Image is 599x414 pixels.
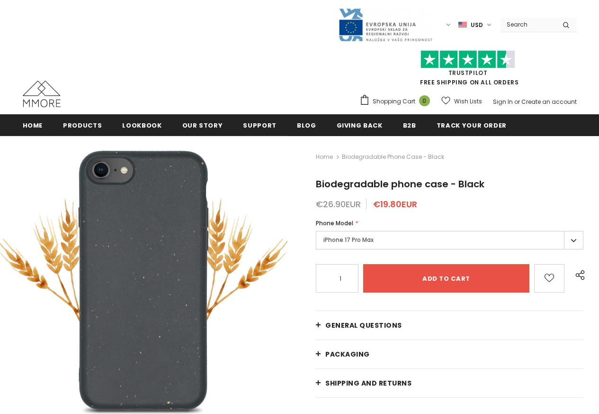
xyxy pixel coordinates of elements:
[182,114,223,136] a: Our Story
[342,151,444,163] span: Biodegradable phone case - Black
[458,21,467,29] img: USD
[448,69,488,77] a: Trustpilot
[514,98,520,106] span: or
[338,8,433,42] img: Javni Razpis
[403,114,416,136] a: B2B
[316,198,361,210] span: €26.90EUR
[501,18,555,31] input: Search Site
[338,20,433,28] a: Javni Razpis
[23,81,61,107] img: MMORE Cases
[63,114,102,136] a: Products
[316,311,583,340] a: General Questions
[373,97,415,106] span: Shopping Cart
[441,93,482,110] a: Wish Lists
[420,50,515,69] img: Trust Pilot Stars
[316,219,353,227] span: Phone Model
[316,340,583,368] a: PACKAGING
[316,369,583,397] a: Shipping and returns
[359,94,435,109] a: Shopping Cart 0
[337,121,383,130] span: Giving back
[182,121,223,130] span: Our Story
[471,20,483,30] span: USD
[243,114,277,136] a: support
[521,98,577,106] a: Create an account
[316,231,583,249] label: iPhone 17 Pro Max
[493,98,513,106] a: Sign In
[363,264,529,293] input: Add to cart
[325,350,370,359] span: PACKAGING
[297,121,316,130] span: Blog
[122,114,161,136] a: Lookbook
[23,114,43,136] a: Home
[403,121,416,130] span: B2B
[243,121,277,130] span: support
[437,114,507,136] a: Track your order
[23,121,43,130] span: Home
[419,95,430,106] span: 0
[122,121,161,130] span: Lookbook
[325,378,411,388] span: Shipping and returns
[316,177,484,191] span: Biodegradable phone case - Black
[63,121,102,130] span: Products
[337,114,383,136] a: Giving back
[359,55,577,86] span: FREE SHIPPING ON ALL ORDERS
[373,198,417,210] span: €19.80EUR
[297,114,316,136] a: Blog
[437,121,507,130] span: Track your order
[454,97,482,106] span: Wish Lists
[325,321,402,330] span: General Questions
[316,151,333,163] a: Home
